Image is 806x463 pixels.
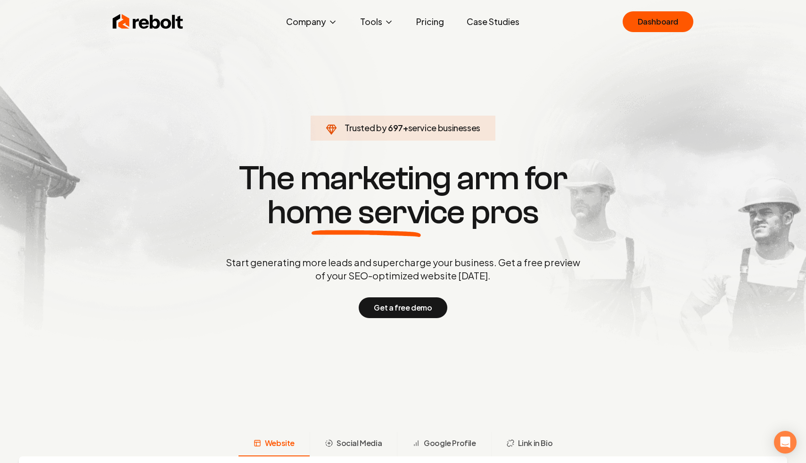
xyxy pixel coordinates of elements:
[388,121,403,135] span: 697
[265,438,295,449] span: Website
[491,432,568,456] button: Link in Bio
[310,432,397,456] button: Social Media
[424,438,476,449] span: Google Profile
[337,438,382,449] span: Social Media
[408,122,481,133] span: service businesses
[177,161,629,229] h1: The marketing arm for pros
[623,11,693,32] a: Dashboard
[774,431,797,454] div: Open Intercom Messenger
[518,438,553,449] span: Link in Bio
[359,297,447,318] button: Get a free demo
[403,122,408,133] span: +
[224,256,582,282] p: Start generating more leads and supercharge your business. Get a free preview of your SEO-optimiz...
[345,122,387,133] span: Trusted by
[353,12,401,31] button: Tools
[113,12,183,31] img: Rebolt Logo
[409,12,452,31] a: Pricing
[459,12,527,31] a: Case Studies
[279,12,345,31] button: Company
[397,432,491,456] button: Google Profile
[267,195,465,229] span: home service
[239,432,310,456] button: Website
